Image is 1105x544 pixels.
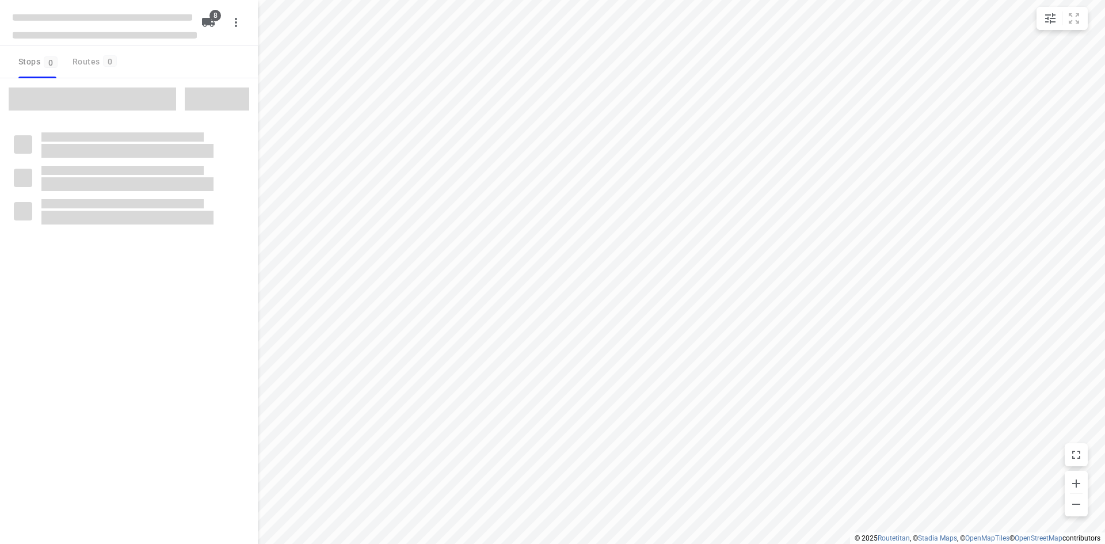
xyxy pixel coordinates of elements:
[855,534,1100,542] li: © 2025 , © , © © contributors
[1037,7,1088,30] div: small contained button group
[965,534,1009,542] a: OpenMapTiles
[878,534,910,542] a: Routetitan
[1015,534,1062,542] a: OpenStreetMap
[918,534,957,542] a: Stadia Maps
[1039,7,1062,30] button: Map settings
